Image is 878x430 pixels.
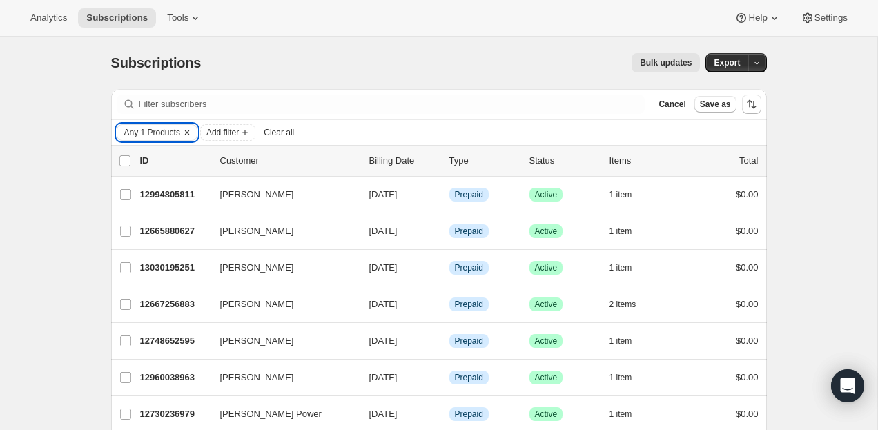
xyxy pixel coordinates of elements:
button: [PERSON_NAME] Power [212,403,350,425]
button: Any 1 Products [117,125,180,140]
input: Filter subscribers [139,95,645,114]
div: Items [609,154,679,168]
button: [PERSON_NAME] [212,293,350,315]
span: $0.00 [736,262,759,273]
span: Subscriptions [86,12,148,23]
span: 1 item [609,262,632,273]
div: 12665880627[PERSON_NAME][DATE]InfoPrepaidSuccessActive1 item$0.00 [140,222,759,241]
span: 1 item [609,409,632,420]
button: Tools [159,8,211,28]
span: Subscriptions [111,55,202,70]
span: [PERSON_NAME] Power [220,407,322,421]
span: [DATE] [369,299,398,309]
p: 12960038963 [140,371,209,384]
span: Prepaid [455,299,483,310]
span: [DATE] [369,409,398,419]
span: Analytics [30,12,67,23]
span: 1 item [609,335,632,346]
p: 12667256883 [140,297,209,311]
span: 2 items [609,299,636,310]
span: Prepaid [455,189,483,200]
span: Prepaid [455,226,483,237]
button: 1 item [609,331,647,351]
span: Prepaid [455,372,483,383]
button: Clear [180,125,194,140]
span: 1 item [609,189,632,200]
span: [PERSON_NAME] [220,261,294,275]
span: Settings [814,12,848,23]
span: $0.00 [736,335,759,346]
button: Help [726,8,789,28]
button: 2 items [609,295,652,314]
p: 12748652595 [140,334,209,348]
button: [PERSON_NAME] [212,184,350,206]
span: Tools [167,12,188,23]
button: [PERSON_NAME] [212,330,350,352]
button: Analytics [22,8,75,28]
span: Prepaid [455,262,483,273]
div: 12994805811[PERSON_NAME][DATE]InfoPrepaidSuccessActive1 item$0.00 [140,185,759,204]
span: Active [535,335,558,346]
p: 12665880627 [140,224,209,238]
p: Status [529,154,598,168]
p: Customer [220,154,358,168]
span: Active [535,189,558,200]
button: Save as [694,96,736,113]
span: Bulk updates [640,57,692,68]
p: 12994805811 [140,188,209,202]
span: $0.00 [736,409,759,419]
div: 13030195251[PERSON_NAME][DATE]InfoPrepaidSuccessActive1 item$0.00 [140,258,759,277]
button: Sort the results [742,95,761,114]
button: 1 item [609,404,647,424]
span: Save as [700,99,731,110]
button: 1 item [609,368,647,387]
button: Cancel [653,96,691,113]
p: ID [140,154,209,168]
span: [DATE] [369,226,398,236]
p: 13030195251 [140,261,209,275]
div: IDCustomerBilling DateTypeStatusItemsTotal [140,154,759,168]
button: [PERSON_NAME] [212,220,350,242]
span: Export [714,57,740,68]
button: 1 item [609,222,647,241]
span: Active [535,262,558,273]
div: 12748652595[PERSON_NAME][DATE]InfoPrepaidSuccessActive1 item$0.00 [140,331,759,351]
div: 12667256883[PERSON_NAME][DATE]InfoPrepaidSuccessActive2 items$0.00 [140,295,759,314]
span: Prepaid [455,335,483,346]
span: Cancel [658,99,685,110]
span: $0.00 [736,189,759,199]
div: Type [449,154,518,168]
p: Total [739,154,758,168]
span: Active [535,226,558,237]
p: 12730236979 [140,407,209,421]
span: Any 1 Products [124,127,180,138]
p: Billing Date [369,154,438,168]
button: Bulk updates [632,53,700,72]
span: Clear all [264,127,294,138]
span: [DATE] [369,189,398,199]
span: Help [748,12,767,23]
span: [DATE] [369,372,398,382]
span: [PERSON_NAME] [220,188,294,202]
button: 1 item [609,258,647,277]
span: [PERSON_NAME] [220,224,294,238]
span: $0.00 [736,299,759,309]
button: Clear all [258,124,300,141]
span: [DATE] [369,262,398,273]
span: [PERSON_NAME] [220,371,294,384]
div: 12730236979[PERSON_NAME] Power[DATE]InfoPrepaidSuccessActive1 item$0.00 [140,404,759,424]
button: [PERSON_NAME] [212,257,350,279]
span: 1 item [609,372,632,383]
span: [PERSON_NAME] [220,297,294,311]
span: Prepaid [455,409,483,420]
span: [DATE] [369,335,398,346]
button: [PERSON_NAME] [212,367,350,389]
div: 12960038963[PERSON_NAME][DATE]InfoPrepaidSuccessActive1 item$0.00 [140,368,759,387]
span: 1 item [609,226,632,237]
button: Settings [792,8,856,28]
span: Active [535,409,558,420]
div: Open Intercom Messenger [831,369,864,402]
span: Add filter [206,127,239,138]
span: $0.00 [736,372,759,382]
button: Export [705,53,748,72]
